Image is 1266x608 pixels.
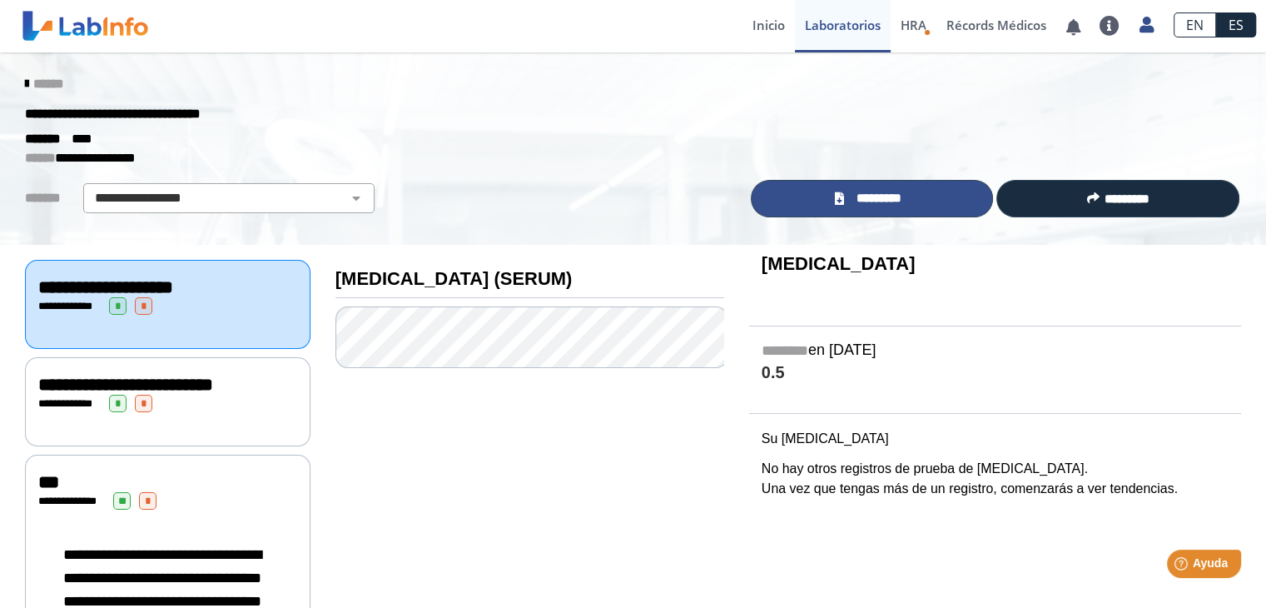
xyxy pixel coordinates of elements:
[762,253,916,274] b: [MEDICAL_DATA]
[901,17,926,33] span: HRA
[762,363,1229,384] h4: 0.5
[762,341,1229,361] h5: en [DATE]
[1174,12,1216,37] a: EN
[1118,543,1248,590] iframe: Help widget launcher
[762,459,1229,499] p: No hay otros registros de prueba de [MEDICAL_DATA]. Una vez que tengas más de un registro, comenz...
[762,429,1229,449] p: Su [MEDICAL_DATA]
[335,268,573,289] b: [MEDICAL_DATA] (SERUM)
[1216,12,1256,37] a: ES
